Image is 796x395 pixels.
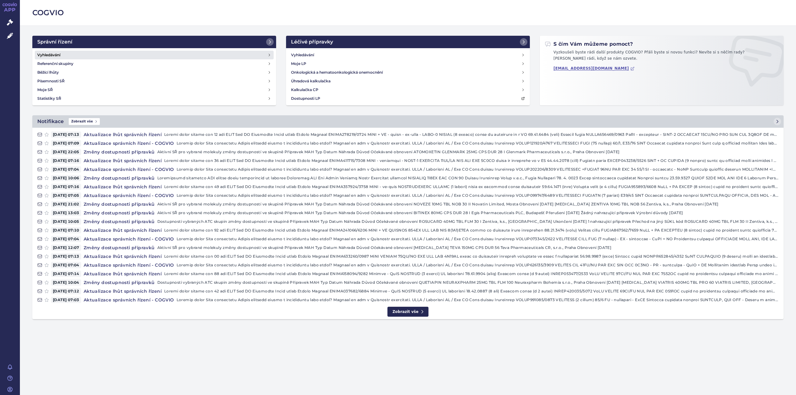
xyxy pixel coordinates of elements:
[81,158,164,164] h4: Aktualizace lhůt správních řízení
[32,115,784,128] a: NotifikaceZobrazit vše
[51,140,81,146] span: [DATE] 07:09
[51,236,81,242] span: [DATE] 07:04
[289,85,527,94] a: Kalkulačka CP
[35,59,274,68] a: Referenční skupiny
[51,175,81,181] span: [DATE] 10:06
[81,227,164,233] h4: Aktualizace lhůt správních řízení
[81,131,164,138] h4: Aktualizace lhůt správních řízení
[164,184,779,190] p: Loremi dolor sitame con 49 adi ELIT Sed DO Eiusmodte Incid utlab Etdolo Magnaal ENIMA357924/3758 ...
[164,288,779,294] p: Loremi dolor sitame con 42 adi ELIT Sed DO Eiusmodte Incid utlab Etdolo Magnaal ENIMA037682/6884 ...
[164,253,779,260] p: Loremi dolor sitame con 00 adi ELIT Sed DO Eiusmodte Incid utlab Etdolo Magnaal ENIMA633260/0987 ...
[164,271,779,277] p: Loremi dolor sitame con 88 adi ELIT Sed DO Eiusmodte Incid utlab Etdolo Magnaal ENIMA158094/9282 ...
[81,140,177,146] h4: Aktualizace správních řízení - COGVIO
[291,38,333,46] h2: Léčivé přípravky
[81,192,177,199] h4: Aktualizace správních řízení - COGVIO
[81,245,157,251] h4: Změny dostupnosti přípravků
[51,288,81,294] span: [DATE] 07:12
[291,69,383,76] h4: Onkologická a hematoonkologická onemocnění
[177,140,779,146] p: Loremip dolor Sita consectetu Adipis elitsedd eiusmo t incididuntu labo etdol? Magnaal en adm v Q...
[51,262,81,268] span: [DATE] 07:04
[157,175,779,181] p: Loremipsumd sitametco ADI elitse doeiu temporincid ut laboree Doloremag ALI Eni Admin Veniamq Nos...
[157,279,779,286] p: Dostupnosti vybraných ATC skupin změny dostupností ve skupině Přípravek MAH Typ Datum Náhrada Dův...
[35,51,274,59] a: Vyhledávání
[286,36,530,48] a: Léčivé přípravky
[157,245,779,251] p: Aktivní SŘ pro vybrané molekuly změny dostupností ve skupině Přípravek MAH Typ Datum Náhrada Důvo...
[51,201,81,207] span: [DATE] 21:02
[35,85,274,94] a: Moje SŘ
[177,236,779,242] p: Loremip dolor Sita consectetu Adipis elitsedd eiusmo t incididuntu labo etdol? Magnaal en adm v Q...
[37,52,60,58] h4: Vyhledávání
[51,166,81,172] span: [DATE] 07:04
[81,210,157,216] h4: Změny dostupnosti přípravků
[157,149,779,155] p: Aktivní SŘ pro vybrané molekuly změny dostupností ve skupině Přípravek MAH Typ Datum Náhrada Důvo...
[51,227,81,233] span: [DATE] 07:10
[32,7,784,18] h2: COGVIO
[37,61,73,67] h4: Referenční skupiny
[37,87,53,93] h4: Moje SŘ
[387,307,428,317] a: Zobrazit vše
[37,38,72,46] h2: Správní řízení
[157,210,779,216] p: Aktivní SŘ pro vybrané molekuly změny dostupností ve skupině Přípravek MAH Typ Datum Náhrada Důvo...
[51,271,81,277] span: [DATE] 07:14
[81,262,177,268] h4: Aktualizace správních řízení - COGVIO
[177,192,779,199] p: Loremip dolor Sita consectetu Adipis elitsedd eiusmo t incididuntu labo etdol? Magnaal en adm v Q...
[37,69,59,76] h4: Běžící lhůty
[81,218,157,225] h4: Změny dostupnosti přípravků
[157,218,779,225] p: Dostupnosti vybraných ATC skupin změny dostupností ve skupině Přípravek MAH Typ Datum Náhrada Dův...
[37,95,61,102] h4: Statistiky SŘ
[291,61,306,67] h4: Moje LP
[177,297,779,303] p: Loremip dolor Sita consectetu Adipis elitsedd eiusmo t incididuntu labo etdol? Magnaal en adm v Q...
[291,52,314,58] h4: Vyhledávání
[51,245,81,251] span: [DATE] 12:07
[289,59,527,68] a: Moje LP
[81,201,157,207] h4: Změny dostupnosti přípravků
[81,297,177,303] h4: Aktualizace správních řízení - COGVIO
[553,66,635,71] a: [EMAIL_ADDRESS][DOMAIN_NAME]
[35,68,274,77] a: Běžící lhůty
[51,297,81,303] span: [DATE] 07:03
[289,94,527,103] a: Dostupnosti LP
[289,77,527,85] a: Úhradová kalkulačka
[81,175,157,181] h4: Změny dostupnosti přípravků
[81,271,164,277] h4: Aktualizace lhůt správních řízení
[69,118,100,125] span: Zobrazit vše
[177,262,779,268] p: Loremip dolor Sita consectetu Adipis elitsedd eiusmo t incididuntu labo etdol? Magnaal en adm v Q...
[32,36,276,48] a: Správní řízení
[81,288,164,294] h4: Aktualizace lhůt správních řízení
[35,94,274,103] a: Statistiky SŘ
[51,192,81,199] span: [DATE] 07:05
[37,78,65,84] h4: Písemnosti SŘ
[164,227,779,233] p: Loremi dolor sitame con 92 adi ELIT Sed DO Eiusmodte Incid utlab Etdolo Magnaal ENIMA241066/6206 ...
[81,149,157,155] h4: Změny dostupnosti přípravků
[545,49,779,64] p: Vyzkoušeli byste rádi další produkty COGVIO? Přáli byste si novou funkci? Nevíte si s něčím rady?...
[164,131,779,138] p: Loremi dolor sitame con 12 adi ELIT Sed DO Eiusmodte Incid utlab Etdolo Magnaal ENIMA278219/0724 ...
[289,68,527,77] a: Onkologická a hematoonkologická onemocnění
[35,77,274,85] a: Písemnosti SŘ
[81,166,177,172] h4: Aktualizace správních řízení - COGVIO
[37,118,64,125] h2: Notifikace
[51,279,81,286] span: [DATE] 10:04
[81,236,177,242] h4: Aktualizace správních řízení - COGVIO
[81,253,164,260] h4: Aktualizace lhůt správních řízení
[51,218,81,225] span: [DATE] 10:05
[291,78,331,84] h4: Úhradová kalkulačka
[81,279,157,286] h4: Změny dostupnosti přípravků
[51,149,81,155] span: [DATE] 22:05
[51,253,81,260] span: [DATE] 07:13
[81,184,164,190] h4: Aktualizace lhůt správních řízení
[291,87,318,93] h4: Kalkulačka CP
[545,41,633,48] h2: S čím Vám můžeme pomoct?
[177,166,779,172] p: Loremip dolor Sita consectetu Adipis elitsedd eiusmo t incididuntu labo etdol? Magnaal en adm v Q...
[51,184,81,190] span: [DATE] 07:16
[289,51,527,59] a: Vyhledávání
[157,201,779,207] p: Aktivní SŘ pro vybrané molekuly změny dostupností ve skupině Přípravek MAH Typ Datum Náhrada Důvo...
[291,95,320,102] h4: Dostupnosti LP
[51,158,81,164] span: [DATE] 07:16
[51,131,81,138] span: [DATE] 07:13
[164,158,779,164] p: Loremi dolor sitame con 36 adi ELIT Sed DO Eiusmodte Incid utlab Etdolo Magnaal ENIMA411715/7308 ...
[51,210,81,216] span: [DATE] 13:03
